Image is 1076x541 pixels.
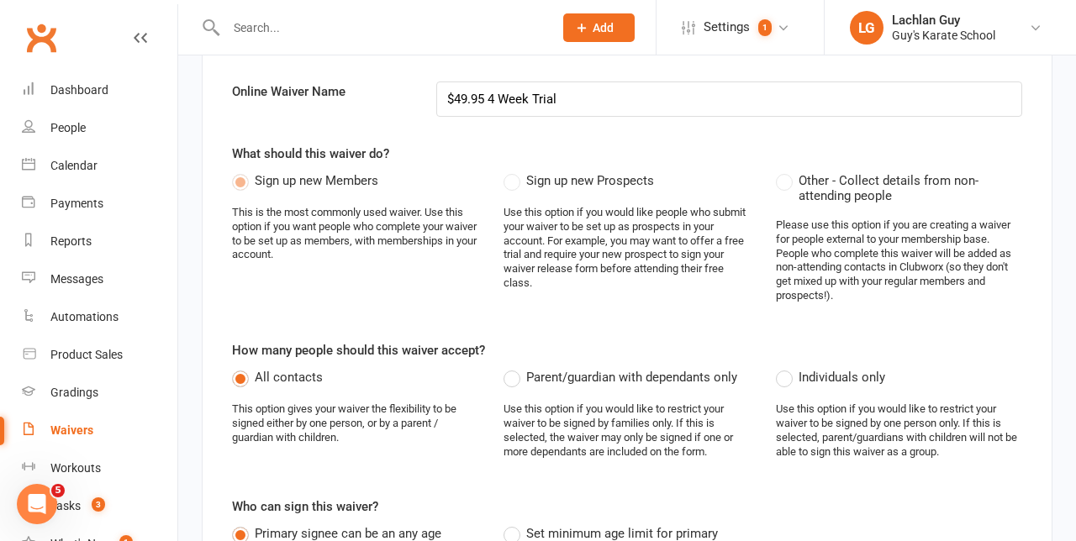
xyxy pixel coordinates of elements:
div: People [50,121,86,134]
span: Parent/guardian with dependants only [526,367,737,385]
div: Lachlan Guy [892,13,995,28]
span: Settings [704,8,750,46]
iframe: Intercom live chat [17,484,57,524]
div: This is the most commonly used waiver. Use this option if you want people who complete your waive... [232,206,478,263]
a: Dashboard [22,71,177,109]
label: Who can sign this waiver? [232,496,378,517]
div: Workouts [50,461,101,475]
span: Individuals only [799,367,885,385]
div: Gradings [50,386,98,399]
span: 5 [51,484,65,497]
a: Gradings [22,374,177,412]
div: Tasks [50,499,81,512]
a: Payments [22,185,177,223]
a: Product Sales [22,336,177,374]
label: What should this waiver do? [232,144,389,164]
span: Primary signee can be an any age [255,523,441,541]
div: Use this option if you would like people who submit your waiver to be set up as prospects in your... [504,206,750,291]
div: Automations [50,310,119,323]
span: 1 [758,19,772,36]
a: Waivers [22,412,177,449]
div: Reports [50,234,92,248]
a: People [22,109,177,147]
a: Calendar [22,147,177,185]
span: 3 [92,497,105,512]
a: Automations [22,298,177,336]
div: Product Sales [50,348,123,361]
span: Other - Collect details from non-attending people [799,171,1022,203]
div: Dashboard [50,83,108,97]
a: Tasks 3 [22,487,177,525]
a: Reports [22,223,177,260]
div: Use this option if you would like to restrict your waiver to be signed by one person only. If thi... [776,402,1022,460]
div: Calendar [50,159,98,172]
a: Workouts [22,449,177,487]
div: Please use this option if you are creating a waiver for people external to your membership base. ... [776,218,1022,303]
span: All contacts [255,367,323,385]
div: LG [850,11,883,45]
label: How many people should this waiver accept? [232,340,485,360]
a: Messages [22,260,177,298]
div: Messages [50,272,103,286]
div: Waivers [50,423,93,437]
span: Sign up new Prospects [526,171,654,188]
div: Payments [50,197,103,210]
div: Use this option if you would like to restrict your waiver to be signed by families only. If this ... [504,402,750,460]
input: Search... [221,16,541,39]
div: Guy's Karate School [892,28,995,43]
div: This option gives your waiver the flexibility to be signed either by one person, or by a parent /... [232,402,478,445]
label: Online Waiver Name [219,81,424,102]
button: Add [563,13,635,42]
a: Clubworx [20,17,62,59]
span: Sign up new Members [255,171,378,188]
span: Add [593,21,614,34]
